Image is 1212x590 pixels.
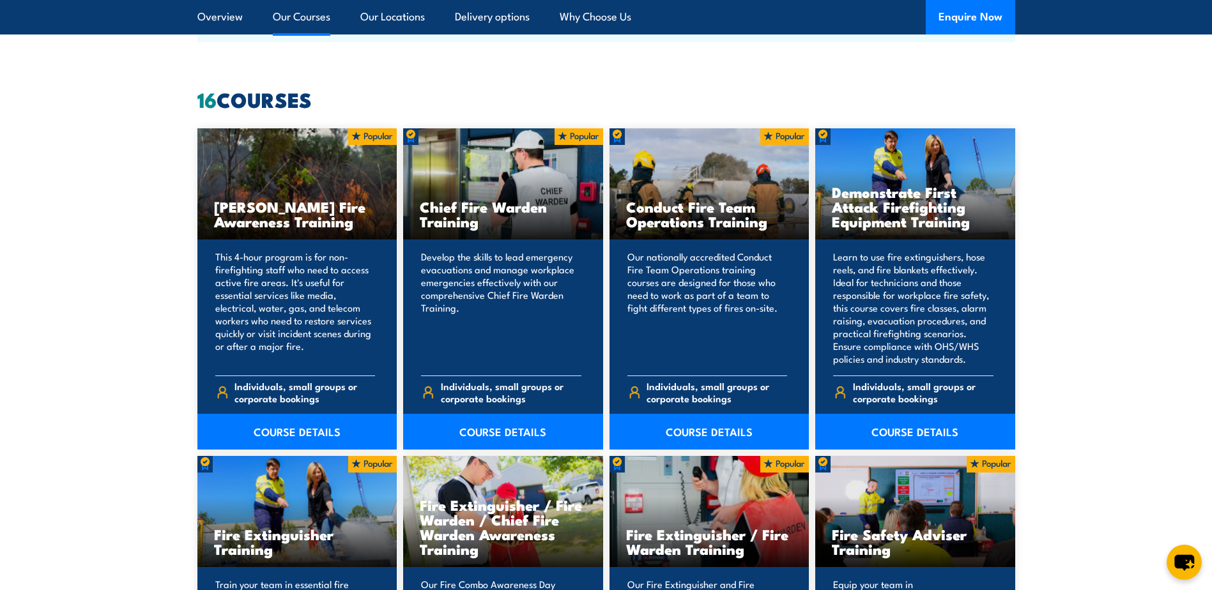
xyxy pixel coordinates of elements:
[197,83,217,115] strong: 16
[197,90,1015,108] h2: COURSES
[1167,545,1202,580] button: chat-button
[214,199,381,229] h3: [PERSON_NAME] Fire Awareness Training
[626,199,793,229] h3: Conduct Fire Team Operations Training
[832,527,999,556] h3: Fire Safety Adviser Training
[853,380,993,404] span: Individuals, small groups or corporate bookings
[815,414,1015,450] a: COURSE DETAILS
[832,185,999,229] h3: Demonstrate First Attack Firefighting Equipment Training
[421,250,581,365] p: Develop the skills to lead emergency evacuations and manage workplace emergencies effectively wit...
[833,250,993,365] p: Learn to use fire extinguishers, hose reels, and fire blankets effectively. Ideal for technicians...
[214,527,381,556] h3: Fire Extinguisher Training
[215,250,376,365] p: This 4-hour program is for non-firefighting staff who need to access active fire areas. It's usef...
[420,199,587,229] h3: Chief Fire Warden Training
[197,414,397,450] a: COURSE DETAILS
[234,380,375,404] span: Individuals, small groups or corporate bookings
[403,414,603,450] a: COURSE DETAILS
[627,250,788,365] p: Our nationally accredited Conduct Fire Team Operations training courses are designed for those wh...
[420,497,587,556] h3: Fire Extinguisher / Fire Warden / Chief Fire Warden Awareness Training
[610,414,809,450] a: COURSE DETAILS
[441,380,581,404] span: Individuals, small groups or corporate bookings
[626,527,793,556] h3: Fire Extinguisher / Fire Warden Training
[647,380,787,404] span: Individuals, small groups or corporate bookings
